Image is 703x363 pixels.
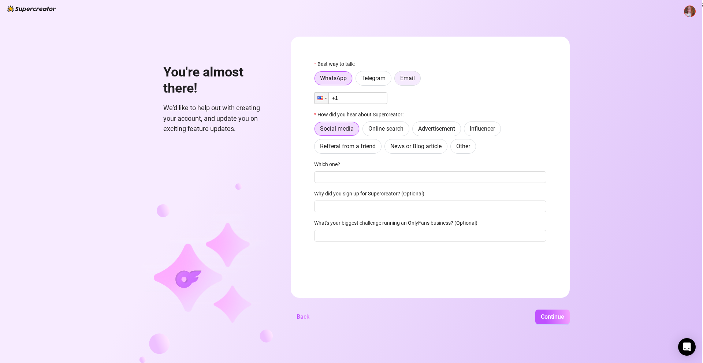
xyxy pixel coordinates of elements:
label: Best way to talk: [314,60,360,68]
span: Social media [320,125,354,132]
div: Open Intercom Messenger [678,338,696,356]
span: Influencer [470,125,495,132]
img: logo [7,5,56,12]
label: How did you hear about Supercreator: [314,111,408,119]
input: Why did you sign up for Supercreator? (Optional) [314,201,546,212]
span: Back [297,313,309,320]
img: ACg8ocKPAFasPN9w4QlzqO46o7y2tJN_iq4KjG8eAFSyvMQCVnfVKlM=s96-c [684,6,695,17]
button: Continue [535,310,570,324]
h1: You're almost there! [163,64,273,96]
span: Other [456,143,470,150]
input: 1 (702) 123-4567 [314,92,387,104]
span: News or Blog article [390,143,442,150]
span: Refferal from a friend [320,143,376,150]
span: Email [400,75,415,82]
span: Telegram [361,75,386,82]
span: Online search [368,125,403,132]
label: Which one? [314,160,345,168]
span: We'd like to help out with creating your account, and update you on exciting feature updates. [163,103,273,134]
span: WhatsApp [320,75,347,82]
span: Continue [541,313,564,320]
input: What's your biggest challenge running an OnlyFans business? (Optional) [314,230,546,242]
span: Advertisement [418,125,455,132]
label: Why did you sign up for Supercreator? (Optional) [314,190,429,198]
label: What's your biggest challenge running an OnlyFans business? (Optional) [314,219,482,227]
button: Back [291,310,315,324]
input: Which one? [314,171,546,183]
div: United States: + 1 [315,93,328,104]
